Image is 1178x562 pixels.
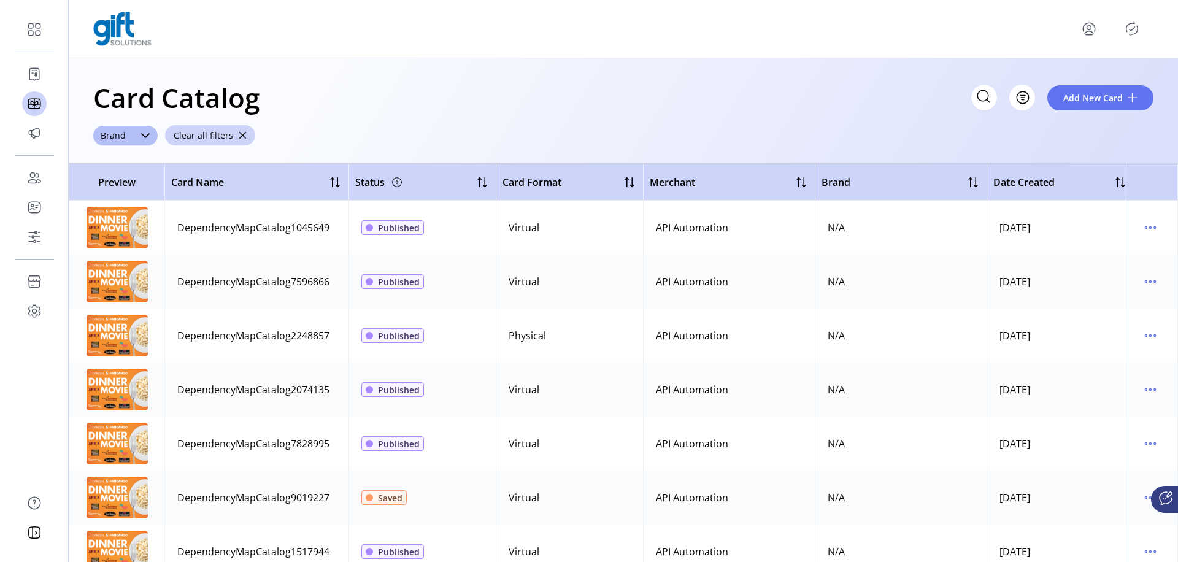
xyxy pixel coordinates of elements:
[87,261,148,302] img: preview
[656,274,728,289] div: API Automation
[1141,218,1160,237] button: menu
[177,382,329,397] div: DependencyMapCatalog2074135
[1141,380,1160,399] button: menu
[177,436,329,451] div: DependencyMapCatalog7828995
[378,437,420,450] span: Published
[177,328,329,343] div: DependencyMapCatalog2248857
[828,328,845,343] div: N/A
[987,309,1134,363] td: [DATE]
[650,175,695,190] span: Merchant
[1047,85,1153,110] button: Add New Card
[828,544,845,559] div: N/A
[656,490,728,505] div: API Automation
[87,315,148,356] img: preview
[75,175,158,190] span: Preview
[378,383,420,396] span: Published
[1141,542,1160,561] button: menu
[1141,488,1160,507] button: menu
[1009,85,1035,110] button: Filter Button
[509,328,546,343] div: Physical
[1141,272,1160,291] button: menu
[133,126,158,145] div: dropdown trigger
[87,423,148,464] img: preview
[656,328,728,343] div: API Automation
[502,175,561,190] span: Card Format
[828,220,845,235] div: N/A
[171,175,224,190] span: Card Name
[987,201,1134,255] td: [DATE]
[1141,434,1160,453] button: menu
[1141,326,1160,345] button: menu
[971,85,997,110] input: Search
[656,436,728,451] div: API Automation
[378,275,420,288] span: Published
[509,490,539,505] div: Virtual
[1079,19,1099,39] button: menu
[177,274,329,289] div: DependencyMapCatalog7596866
[987,363,1134,417] td: [DATE]
[93,12,152,46] img: logo
[93,126,133,145] span: Brand
[1063,91,1123,104] span: Add New Card
[87,207,148,248] img: preview
[987,471,1134,525] td: [DATE]
[174,129,233,142] span: Clear all filters
[93,76,260,119] h1: Card Catalog
[378,329,420,342] span: Published
[822,175,850,190] span: Brand
[378,221,420,234] span: Published
[656,544,728,559] div: API Automation
[509,382,539,397] div: Virtual
[987,255,1134,309] td: [DATE]
[828,436,845,451] div: N/A
[1122,19,1142,39] button: Publisher Panel
[378,545,420,558] span: Published
[987,417,1134,471] td: [DATE]
[656,382,728,397] div: API Automation
[177,490,329,505] div: DependencyMapCatalog9019227
[378,491,402,504] span: Saved
[993,175,1055,190] span: Date Created
[177,220,329,235] div: DependencyMapCatalog1045649
[165,125,255,145] button: Clear all filters
[656,220,728,235] div: API Automation
[509,436,539,451] div: Virtual
[177,544,329,559] div: DependencyMapCatalog1517944
[87,477,148,518] img: preview
[355,172,404,192] div: Status
[828,490,845,505] div: N/A
[509,274,539,289] div: Virtual
[828,382,845,397] div: N/A
[87,369,148,410] img: preview
[828,274,845,289] div: N/A
[509,220,539,235] div: Virtual
[509,544,539,559] div: Virtual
